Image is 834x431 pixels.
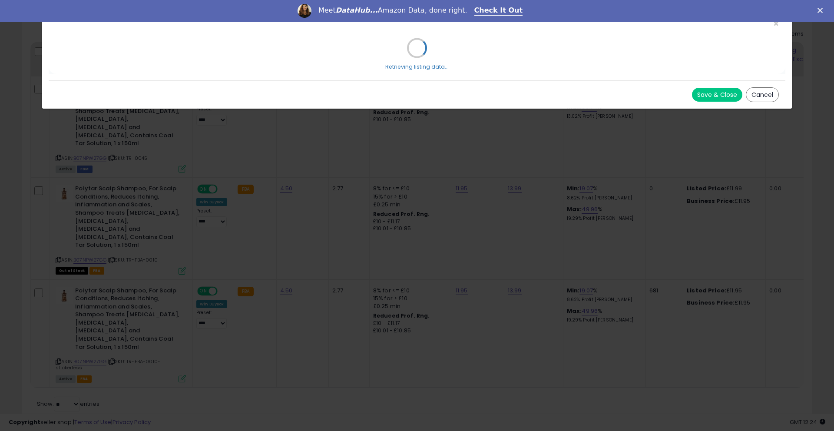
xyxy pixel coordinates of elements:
div: Close [817,8,826,13]
div: Meet Amazon Data, done right. [318,6,467,15]
button: Save & Close [692,88,742,102]
a: Check It Out [474,6,523,16]
i: DataHub... [336,6,378,14]
img: Profile image for Georgie [298,4,311,18]
span: × [773,17,779,30]
button: Cancel [746,87,779,102]
div: Retrieving listing data... [385,63,449,71]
